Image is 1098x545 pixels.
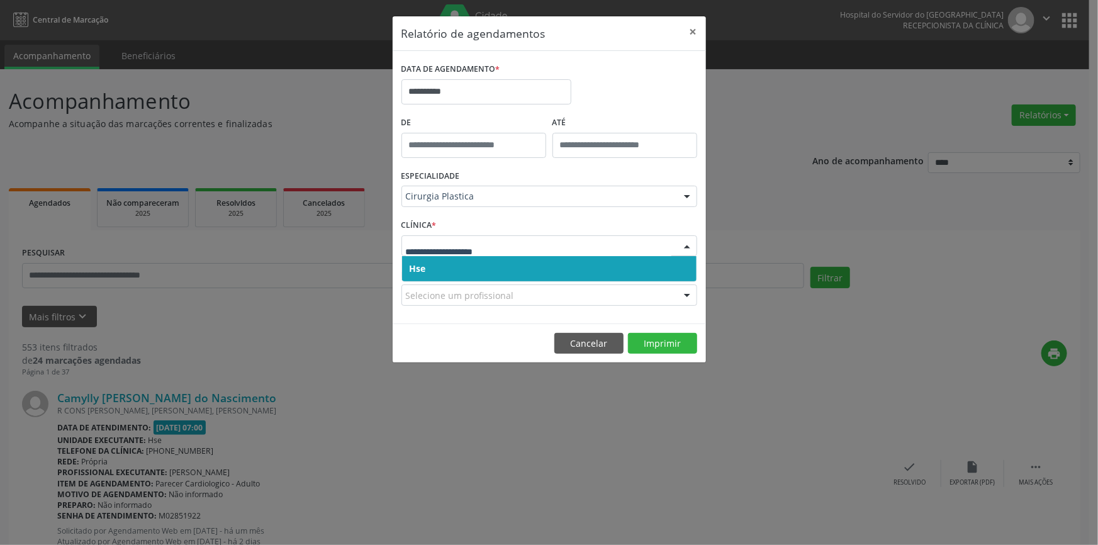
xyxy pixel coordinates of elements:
[406,190,671,203] span: Cirurgia Plastica
[401,216,437,235] label: CLÍNICA
[554,333,624,354] button: Cancelar
[628,333,697,354] button: Imprimir
[410,262,426,274] span: Hse
[401,113,546,133] label: De
[401,60,500,79] label: DATA DE AGENDAMENTO
[406,289,514,302] span: Selecione um profissional
[681,16,706,47] button: Close
[401,25,546,42] h5: Relatório de agendamentos
[552,113,697,133] label: ATÉ
[401,167,460,186] label: ESPECIALIDADE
